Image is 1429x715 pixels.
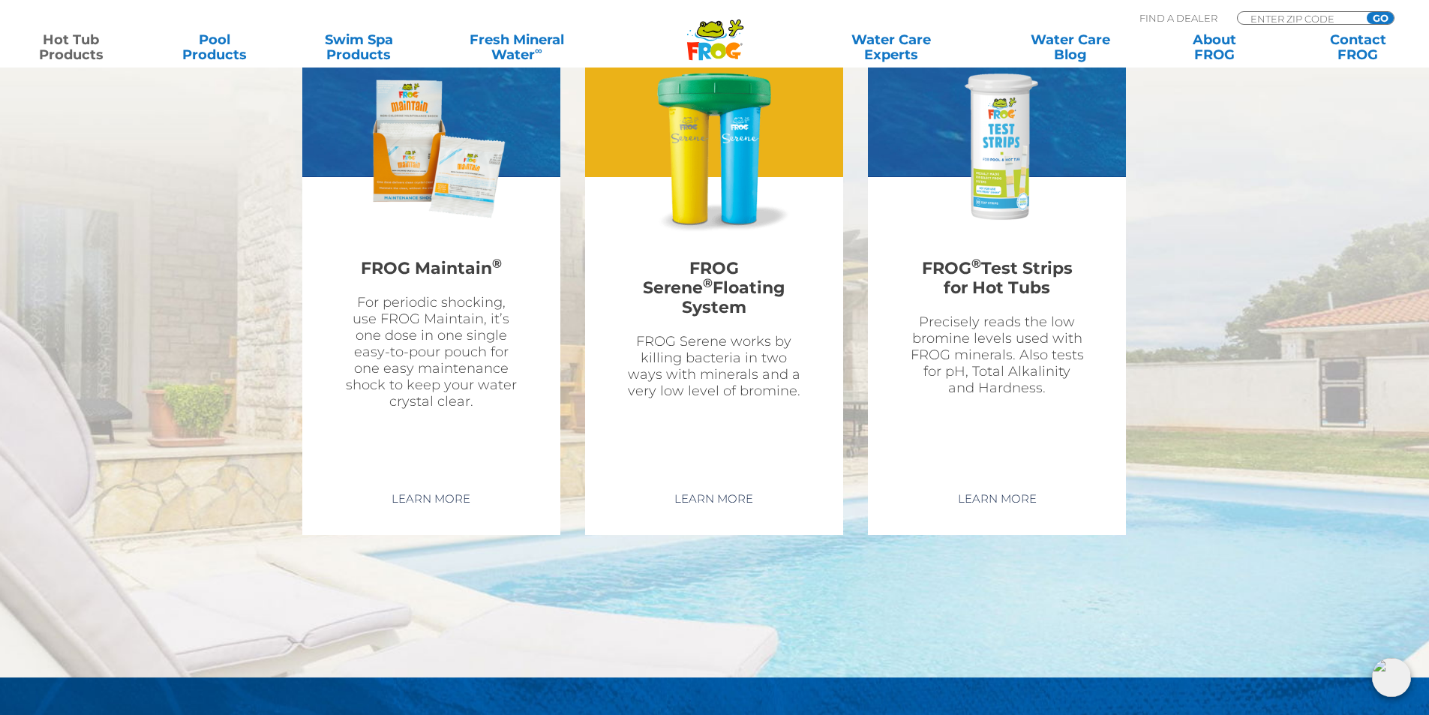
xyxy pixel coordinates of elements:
[535,44,542,56] sup: ∞
[910,62,1084,236] img: Related Products Thumbnail
[868,24,1126,474] a: Related Products ThumbnailFROG®Test Strips for Hot TubsPrecisely reads the low bromine levels use...
[941,485,1054,512] a: Learn More
[627,62,801,236] img: Related Products Thumbnail
[971,256,981,271] sup: ®
[159,32,271,62] a: PoolProducts
[1014,32,1126,62] a: Water CareBlog
[374,485,488,512] a: Learn More
[626,251,802,326] h2: FROG Serene Floating System
[303,32,415,62] a: Swim SpaProducts
[909,314,1085,396] p: Precisely reads the low bromine levels used with FROG minerals. Also tests for pH, Total Alkalini...
[800,32,982,62] a: Water CareExperts
[15,32,127,62] a: Hot TubProducts
[302,24,560,474] a: Related Products ThumbnailFROG Maintain®For periodic shocking, use FROG Maintain, it’s one dose i...
[585,24,843,474] a: Related Products ThumbnailFROG Serene®Floating SystemFROG Serene works by killing bacteria in two...
[446,32,587,62] a: Fresh MineralWater∞
[1372,658,1411,697] img: openIcon
[344,251,519,287] h2: FROG Maintain
[703,275,713,290] sup: ®
[657,485,770,512] a: Learn More
[1302,32,1414,62] a: ContactFROG
[626,333,802,399] p: FROG Serene works by killing bacteria in two ways with minerals and a very low level of bromine.
[344,294,519,410] p: For periodic shocking, use FROG Maintain, it’s one dose in one single easy-to-pour pouch for one ...
[1158,32,1270,62] a: AboutFROG
[1367,12,1394,24] input: GO
[1139,11,1217,25] p: Find A Dealer
[492,256,502,271] sup: ®
[909,251,1085,306] h2: FROG Test Strips for Hot Tubs
[344,62,518,236] img: Related Products Thumbnail
[1249,12,1350,25] input: Zip Code Form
